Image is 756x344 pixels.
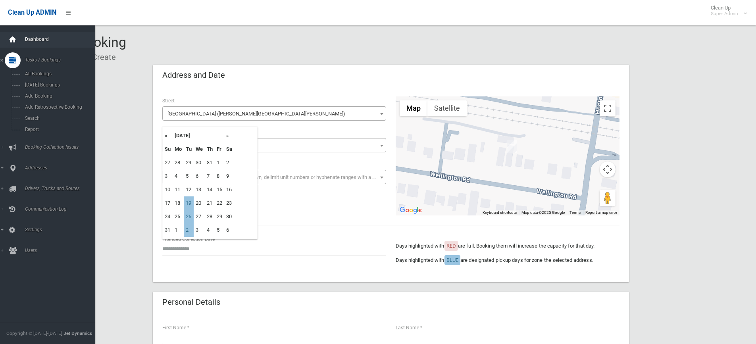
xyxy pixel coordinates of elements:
[224,169,234,183] td: 9
[194,196,205,210] td: 20
[163,210,173,223] td: 24
[164,108,384,119] span: Wellington Road (CHESTER HILL 2162)
[173,210,184,223] td: 25
[205,169,215,183] td: 7
[184,210,194,223] td: 26
[23,227,101,233] span: Settings
[23,71,94,77] span: All Bookings
[600,100,616,116] button: Toggle fullscreen view
[184,223,194,237] td: 2
[23,186,101,191] span: Drivers, Trucks and Routes
[23,127,94,132] span: Report
[507,140,517,153] div: 14 Wellington Road, CHESTER HILL NSW 2162
[163,196,173,210] td: 17
[23,82,94,88] span: [DATE] Bookings
[224,156,234,169] td: 2
[600,190,616,206] button: Drag Pegman onto the map to open Street View
[215,169,224,183] td: 8
[173,183,184,196] td: 11
[215,183,224,196] td: 15
[162,138,386,152] span: 14
[163,223,173,237] td: 31
[396,256,619,265] p: Days highlighted with are designated pickup days for zone the selected address.
[63,331,92,336] strong: Jet Dynamics
[446,257,458,263] span: BLUE
[205,142,215,156] th: Th
[224,129,234,142] th: »
[173,169,184,183] td: 4
[173,156,184,169] td: 28
[153,67,235,83] header: Address and Date
[224,183,234,196] td: 16
[585,210,617,215] a: Report a map error
[427,100,467,116] button: Show satellite imagery
[167,174,389,180] span: Select the unit number from the dropdown, delimit unit numbers or hyphenate ranges with a comma
[224,196,234,210] td: 23
[707,5,746,17] span: Clean Up
[87,50,116,65] li: Create
[163,156,173,169] td: 27
[398,205,424,215] a: Open this area in Google Maps (opens a new window)
[153,294,230,310] header: Personal Details
[23,37,101,42] span: Dashboard
[23,144,101,150] span: Booking Collection Issues
[446,243,456,249] span: RED
[194,183,205,196] td: 13
[162,106,386,121] span: Wellington Road (CHESTER HILL 2162)
[205,183,215,196] td: 14
[184,169,194,183] td: 5
[23,104,94,110] span: Add Retrospective Booking
[194,156,205,169] td: 30
[173,142,184,156] th: Mo
[173,129,224,142] th: [DATE]
[163,142,173,156] th: Su
[400,100,427,116] button: Show street map
[711,11,738,17] small: Super Admin
[184,156,194,169] td: 29
[194,210,205,223] td: 27
[205,223,215,237] td: 4
[23,115,94,121] span: Search
[184,196,194,210] td: 19
[215,142,224,156] th: Fr
[600,161,616,177] button: Map camera controls
[205,210,215,223] td: 28
[8,9,56,16] span: Clean Up ADMIN
[396,241,619,251] p: Days highlighted with are full. Booking them will increase the capacity for that day.
[173,196,184,210] td: 18
[6,331,62,336] span: Copyright © [DATE]-[DATE]
[23,206,101,212] span: Communication Log
[23,93,94,99] span: Add Booking
[215,196,224,210] td: 22
[224,223,234,237] td: 6
[569,210,581,215] a: Terms
[215,210,224,223] td: 29
[215,156,224,169] td: 1
[483,210,517,215] button: Keyboard shortcuts
[205,156,215,169] td: 31
[521,210,565,215] span: Map data ©2025 Google
[224,210,234,223] td: 30
[23,57,101,63] span: Tasks / Bookings
[224,142,234,156] th: Sa
[194,169,205,183] td: 6
[184,142,194,156] th: Tu
[398,205,424,215] img: Google
[164,140,384,151] span: 14
[23,248,101,253] span: Users
[194,142,205,156] th: We
[23,165,101,171] span: Addresses
[184,183,194,196] td: 12
[194,223,205,237] td: 3
[163,169,173,183] td: 3
[215,223,224,237] td: 5
[163,183,173,196] td: 10
[205,196,215,210] td: 21
[163,129,173,142] th: «
[173,223,184,237] td: 1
